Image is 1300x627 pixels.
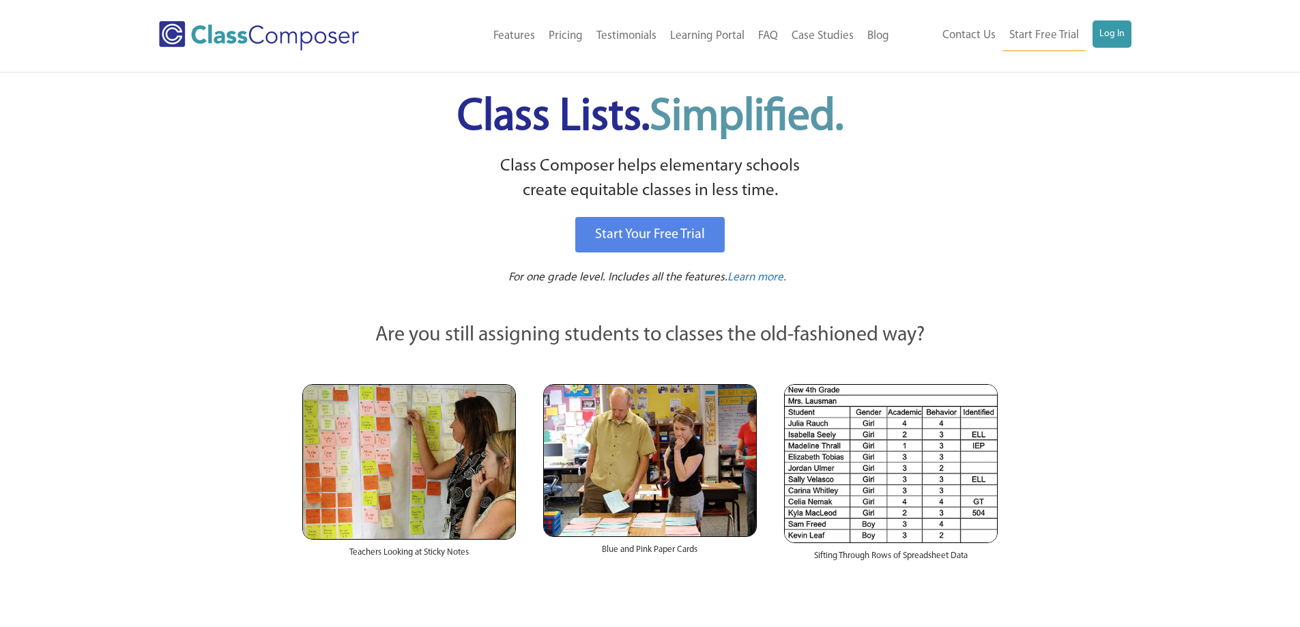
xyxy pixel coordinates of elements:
p: Class Composer helps elementary schools create equitable classes in less time. [300,154,1000,204]
a: Learn more. [727,269,786,287]
img: Teachers Looking at Sticky Notes [302,384,516,540]
div: Blue and Pink Paper Cards [543,537,757,570]
a: Start Free Trial [1002,20,1086,51]
div: Teachers Looking at Sticky Notes [302,540,516,572]
a: Pricing [542,21,590,51]
span: Start Your Free Trial [595,228,705,242]
a: Contact Us [936,20,1002,50]
a: FAQ [751,21,785,51]
p: Are you still assigning students to classes the old-fashioned way? [302,321,998,351]
a: Blog [861,21,896,51]
img: Spreadsheets [784,384,998,543]
div: Sifting Through Rows of Spreadsheet Data [784,543,998,576]
a: Features [487,21,542,51]
span: For one grade level. Includes all the features. [508,272,727,283]
img: Class Composer [159,21,359,50]
nav: Header Menu [415,21,896,51]
a: Learning Portal [663,21,751,51]
img: Blue and Pink Paper Cards [543,384,757,536]
a: Testimonials [590,21,663,51]
span: Class Lists. [457,96,843,140]
span: Learn more. [727,272,786,283]
nav: Header Menu [896,20,1131,51]
a: Log In [1093,20,1131,48]
a: Case Studies [785,21,861,51]
span: Simplified. [650,96,843,140]
a: Start Your Free Trial [575,217,725,252]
